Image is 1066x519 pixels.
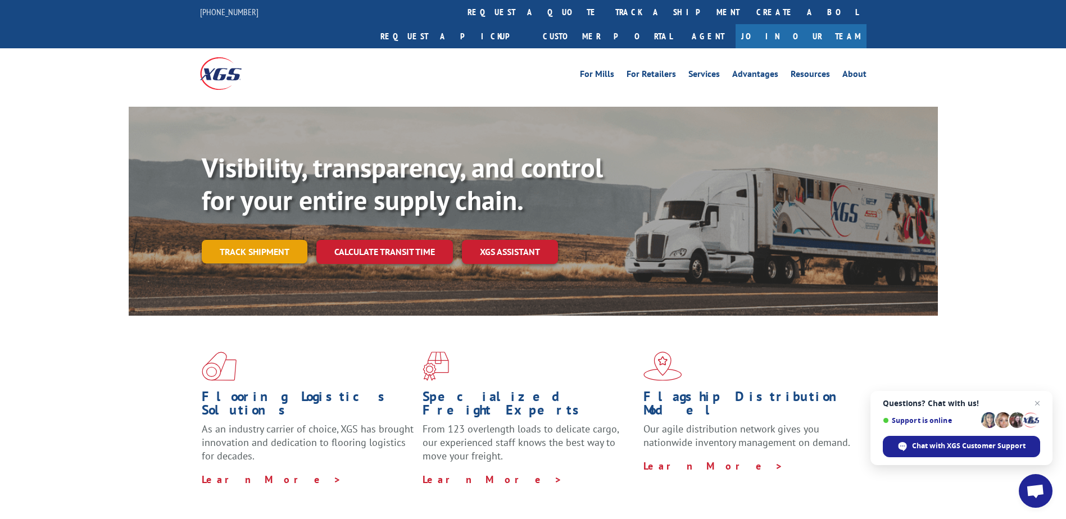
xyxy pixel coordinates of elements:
a: Calculate transit time [316,240,453,264]
img: xgs-icon-total-supply-chain-intelligence-red [202,352,237,381]
div: Chat with XGS Customer Support [883,436,1040,457]
a: Join Our Team [736,24,867,48]
a: Learn More > [202,473,342,486]
h1: Flooring Logistics Solutions [202,390,414,422]
a: Track shipment [202,240,307,263]
a: Learn More > [643,459,783,472]
a: Agent [681,24,736,48]
a: XGS ASSISTANT [462,240,558,264]
span: Support is online [883,416,977,425]
div: Open chat [1019,474,1053,508]
a: Customer Portal [534,24,681,48]
b: Visibility, transparency, and control for your entire supply chain. [202,150,603,217]
p: From 123 overlength loads to delicate cargo, our experienced staff knows the best way to move you... [423,422,635,472]
a: For Retailers [627,70,676,82]
span: As an industry carrier of choice, XGS has brought innovation and dedication to flooring logistics... [202,422,414,462]
a: Resources [791,70,830,82]
span: Close chat [1031,397,1044,410]
a: Learn More > [423,473,563,486]
img: xgs-icon-flagship-distribution-model-red [643,352,682,381]
span: Questions? Chat with us! [883,399,1040,408]
a: Services [688,70,720,82]
a: About [842,70,867,82]
a: For Mills [580,70,614,82]
h1: Flagship Distribution Model [643,390,856,422]
a: Request a pickup [372,24,534,48]
img: xgs-icon-focused-on-flooring-red [423,352,449,381]
a: Advantages [732,70,778,82]
a: [PHONE_NUMBER] [200,6,258,17]
span: Chat with XGS Customer Support [912,441,1026,451]
span: Our agile distribution network gives you nationwide inventory management on demand. [643,422,850,449]
h1: Specialized Freight Experts [423,390,635,422]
